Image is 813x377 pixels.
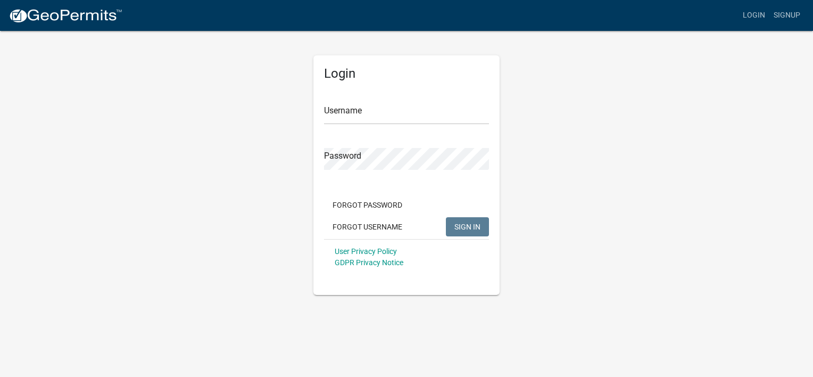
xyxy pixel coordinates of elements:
[324,195,411,215] button: Forgot Password
[739,5,769,26] a: Login
[335,247,397,256] a: User Privacy Policy
[335,258,403,267] a: GDPR Privacy Notice
[454,222,480,231] span: SIGN IN
[769,5,804,26] a: Signup
[446,217,489,236] button: SIGN IN
[324,217,411,236] button: Forgot Username
[324,66,489,81] h5: Login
